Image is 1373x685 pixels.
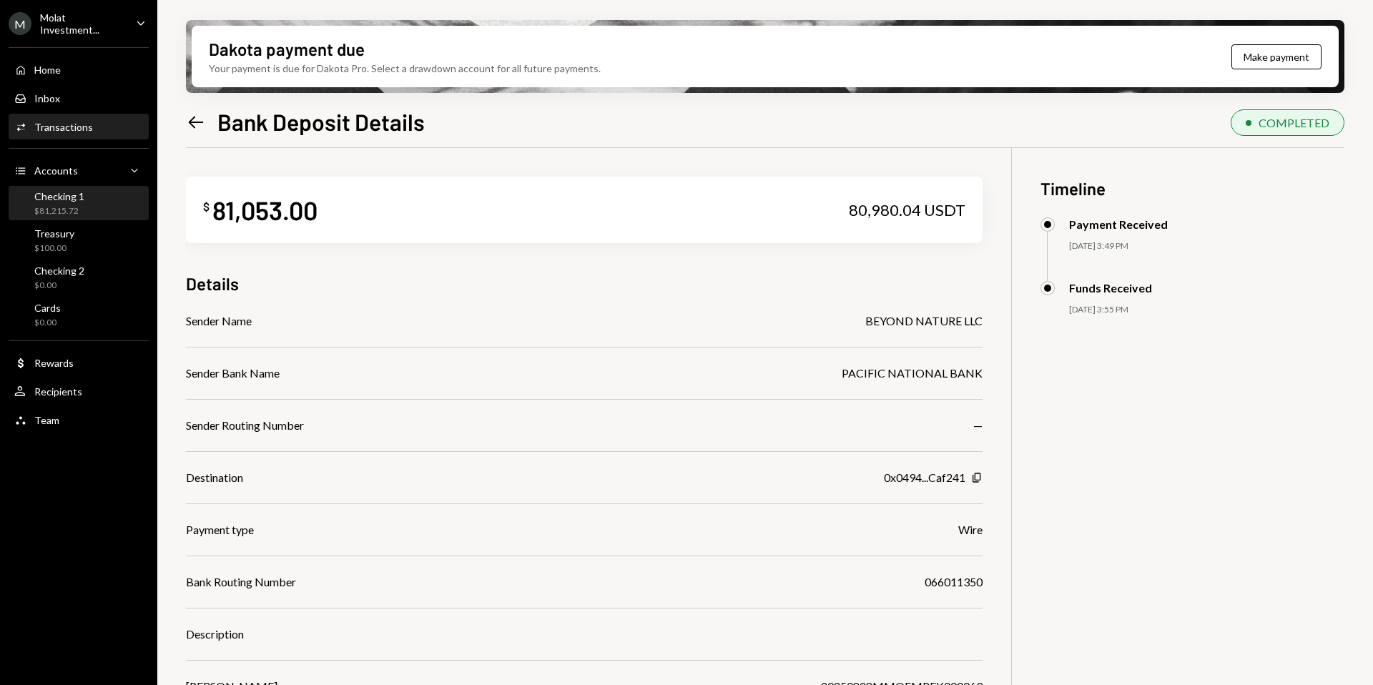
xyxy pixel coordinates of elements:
[34,317,61,329] div: $0.00
[186,365,280,382] div: Sender Bank Name
[9,260,149,295] a: Checking 2$0.00
[9,223,149,257] a: Treasury$100.00
[217,107,425,136] h1: Bank Deposit Details
[34,92,60,104] div: Inbox
[9,350,149,375] a: Rewards
[842,365,983,382] div: PACIFIC NATIONAL BANK
[186,417,304,434] div: Sender Routing Number
[9,297,149,332] a: Cards$0.00
[209,61,601,76] div: Your payment is due for Dakota Pro. Select a drawdown account for all future payments.
[186,272,239,295] h3: Details
[9,12,31,35] div: M
[40,11,124,36] div: Molat Investment...
[34,302,61,314] div: Cards
[865,312,983,330] div: BEYOND NATURE LLC
[34,164,78,177] div: Accounts
[958,521,983,538] div: Wire
[1069,240,1344,252] div: [DATE] 3:49 PM
[9,407,149,433] a: Team
[203,199,210,214] div: $
[186,312,252,330] div: Sender Name
[9,157,149,183] a: Accounts
[34,227,74,240] div: Treasury
[1069,304,1344,316] div: [DATE] 3:55 PM
[1231,44,1322,69] button: Make payment
[1069,217,1168,231] div: Payment Received
[849,200,965,220] div: 80,980.04 USDT
[34,414,59,426] div: Team
[1069,281,1152,295] div: Funds Received
[9,114,149,139] a: Transactions
[1259,116,1329,129] div: COMPLETED
[186,626,244,643] div: Description
[973,417,983,434] div: —
[186,469,243,486] div: Destination
[1040,177,1344,200] h3: Timeline
[34,242,74,255] div: $100.00
[34,121,93,133] div: Transactions
[34,64,61,76] div: Home
[9,378,149,404] a: Recipients
[34,280,84,292] div: $0.00
[9,186,149,220] a: Checking 1$81,215.72
[9,85,149,111] a: Inbox
[34,265,84,277] div: Checking 2
[9,56,149,82] a: Home
[212,194,318,226] div: 81,053.00
[186,521,254,538] div: Payment type
[925,573,983,591] div: 066011350
[34,385,82,398] div: Recipients
[34,357,74,369] div: Rewards
[34,205,84,217] div: $81,215.72
[34,190,84,202] div: Checking 1
[884,469,965,486] div: 0x0494...Caf241
[209,37,365,61] div: Dakota payment due
[186,573,296,591] div: Bank Routing Number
